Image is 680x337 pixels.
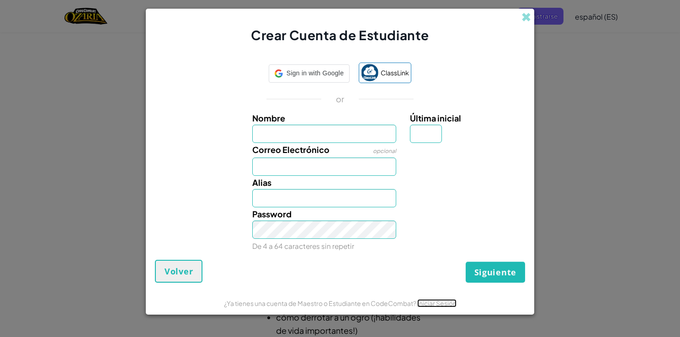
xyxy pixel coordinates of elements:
span: Alias [252,177,271,188]
span: Password [252,209,292,219]
span: Crear Cuenta de Estudiante [251,27,429,43]
div: Sign in with Google [269,64,350,83]
button: Volver [155,260,202,283]
button: Siguiente [466,262,525,283]
span: Nombre [252,113,285,123]
span: Volver [165,266,193,277]
span: Correo Electrónico [252,144,329,155]
a: Iniciar Sesión [417,299,457,307]
span: ¿Ya tienes una cuenta de Maestro o Estudiante en CodeCombat? [224,299,417,307]
p: or [336,94,345,105]
small: De 4 a 64 caracteres sin repetir [252,242,354,250]
span: Siguiente [474,267,516,278]
span: ClassLink [381,66,409,79]
span: opcional [373,147,396,154]
span: Última inicial [410,113,461,123]
img: classlink-logo-small.png [361,64,378,81]
span: Sign in with Google [287,67,344,80]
